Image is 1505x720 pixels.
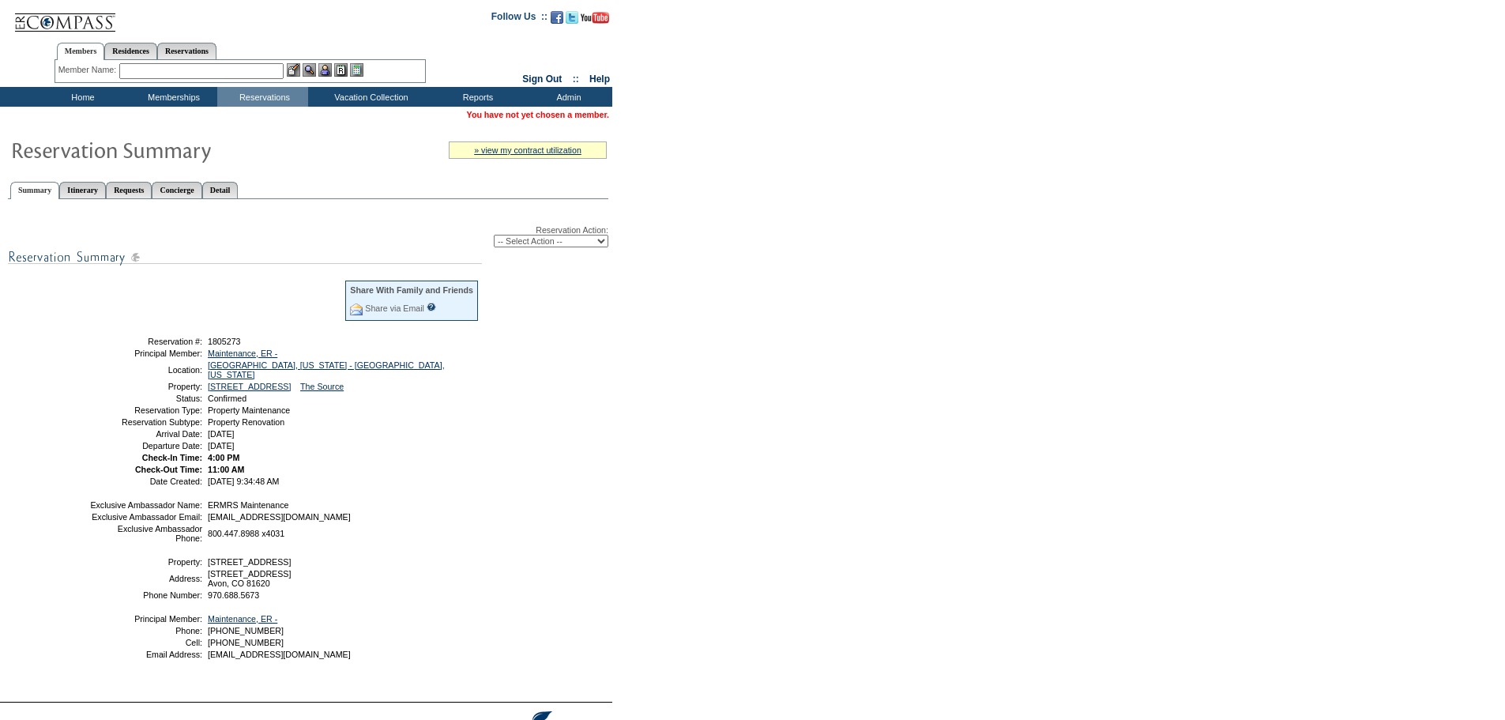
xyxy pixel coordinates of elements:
span: Confirmed [208,394,246,403]
span: 11:00 AM [208,465,244,474]
span: [PHONE_NUMBER] [208,638,284,647]
span: :: [573,74,579,85]
a: Maintenance, ER - [208,349,277,358]
td: Cell: [89,638,202,647]
a: Members [57,43,105,60]
span: 800.447.8988 x4031 [208,529,284,538]
td: Status: [89,394,202,403]
span: [DATE] [208,429,235,439]
span: 970.688.5673 [208,590,259,600]
a: Help [589,74,610,85]
td: Exclusive Ambassador Name: [89,500,202,510]
img: View [303,63,316,77]
a: Summary [10,182,59,199]
img: b_edit.gif [287,63,300,77]
td: Memberships [126,87,217,107]
img: Reservations [334,63,348,77]
span: [DATE] 9:34:48 AM [208,477,279,486]
a: » view my contract utilization [474,145,581,155]
strong: Check-In Time: [142,453,202,462]
div: Reservation Action: [8,225,608,247]
span: 4:00 PM [208,453,239,462]
td: Phone Number: [89,590,202,600]
td: Reservation Subtype: [89,417,202,427]
td: Location: [89,360,202,379]
span: 1805273 [208,337,241,346]
span: ERMRS Maintenance [208,500,288,510]
span: [PHONE_NUMBER] [208,626,284,635]
td: Reports [431,87,521,107]
input: What is this? [427,303,436,311]
span: [EMAIL_ADDRESS][DOMAIN_NAME] [208,512,351,522]
div: Member Name: [58,63,119,77]
td: Principal Member: [89,614,202,624]
td: Arrival Date: [89,429,202,439]
td: Follow Us :: [491,9,547,28]
a: Detail [202,182,239,198]
img: Impersonate [318,63,332,77]
a: Requests [106,182,152,198]
span: Property Renovation [208,417,284,427]
td: Phone: [89,626,202,635]
strong: Check-Out Time: [135,465,202,474]
img: subTtlResSummary.gif [8,247,482,267]
td: Home [36,87,126,107]
td: Exclusive Ambassador Phone: [89,524,202,543]
span: [EMAIL_ADDRESS][DOMAIN_NAME] [208,650,351,659]
a: [STREET_ADDRESS] [208,382,291,391]
span: [STREET_ADDRESS] Avon, CO 81620 [208,569,291,588]
span: [STREET_ADDRESS] [208,557,291,567]
span: [DATE] [208,441,235,450]
a: Sign Out [522,74,562,85]
a: The Source [300,382,344,391]
img: Reservaton Summary [10,134,326,165]
td: Email Address: [89,650,202,659]
a: Maintenance, ER - [208,614,277,624]
a: Subscribe to our YouTube Channel [581,16,609,25]
td: Date Created: [89,477,202,486]
img: Subscribe to our YouTube Channel [581,12,609,24]
img: Become our fan on Facebook [551,11,563,24]
td: Property: [89,382,202,391]
span: Property Maintenance [208,405,290,415]
td: Admin [521,87,612,107]
a: Become our fan on Facebook [551,16,563,25]
a: Residences [104,43,157,59]
div: Share With Family and Friends [350,285,473,295]
td: Vacation Collection [308,87,431,107]
td: Property: [89,557,202,567]
a: [GEOGRAPHIC_DATA], [US_STATE] - [GEOGRAPHIC_DATA], [US_STATE] [208,360,445,379]
td: Exclusive Ambassador Email: [89,512,202,522]
a: Share via Email [365,303,424,313]
td: Principal Member: [89,349,202,358]
a: Concierge [152,182,201,198]
a: Follow us on Twitter [566,16,578,25]
a: Reservations [157,43,216,59]
span: You have not yet chosen a member. [467,110,609,119]
td: Departure Date: [89,441,202,450]
td: Reservations [217,87,308,107]
img: b_calculator.gif [350,63,363,77]
td: Reservation Type: [89,405,202,415]
td: Address: [89,569,202,588]
a: Itinerary [59,182,106,198]
img: Follow us on Twitter [566,11,578,24]
td: Reservation #: [89,337,202,346]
